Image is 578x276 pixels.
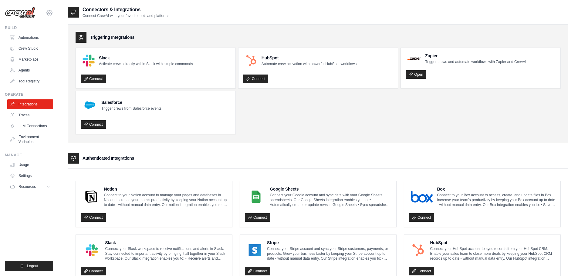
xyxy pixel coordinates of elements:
a: Usage [7,160,53,170]
h4: HubSpot [430,240,556,246]
div: Operate [5,92,53,97]
p: Connect to your Notion account to manage your pages and databases in Notion. Increase your team’s... [104,193,228,207]
a: Settings [7,171,53,181]
a: Connect [81,75,106,83]
a: Environment Variables [7,132,53,147]
a: Connect [409,267,434,275]
h3: Triggering Integrations [90,34,134,40]
p: Connect your HubSpot account to sync records from your HubSpot CRM. Enable your sales team to clo... [430,246,556,261]
p: Connect your Google account and sync data with your Google Sheets spreadsheets. Our Google Sheets... [270,193,391,207]
img: HubSpot Logo [245,55,257,67]
img: Box Logo [411,191,433,203]
a: Connect [409,213,434,222]
img: Salesforce Logo [83,98,97,112]
p: Activate crews directly within Slack with simple commands [99,62,193,66]
img: Slack Logo [83,244,101,256]
h4: Slack [99,55,193,61]
p: Automate crew activation with powerful HubSpot workflows [262,62,357,66]
img: HubSpot Logo [411,244,426,256]
img: Slack Logo [83,55,95,67]
a: Integrations [7,99,53,109]
a: Crew Studio [7,44,53,53]
h2: Connectors & Integrations [83,6,169,13]
a: Connect [81,120,106,129]
button: Resources [7,182,53,191]
a: Marketplace [7,55,53,64]
img: Stripe Logo [247,244,263,256]
img: Google Sheets Logo [247,191,265,203]
h4: Salesforce [101,99,161,105]
h4: HubSpot [262,55,357,61]
h4: Google Sheets [270,186,391,192]
p: Trigger crews from Salesforce events [101,106,161,111]
div: Build [5,25,53,30]
h3: Authenticated Integrations [83,155,134,161]
p: Connect your Slack workspace to receive notifications and alerts in Slack. Stay connected to impo... [105,246,227,261]
p: Connect CrewAI with your favorite tools and platforms [83,13,169,18]
img: Notion Logo [83,191,100,203]
a: Connect [81,213,106,222]
h4: Zapier [425,53,526,59]
h4: Notion [104,186,228,192]
a: Traces [7,110,53,120]
span: Logout [27,264,38,268]
a: Agents [7,65,53,75]
p: Trigger crews and automate workflows with Zapier and CrewAI [425,59,526,64]
a: Connect [245,267,270,275]
a: Open [406,70,426,79]
h4: Box [437,186,556,192]
div: Manage [5,153,53,158]
img: Logo [5,7,35,18]
button: Logout [5,261,53,271]
a: Connect [245,213,270,222]
span: Resources [19,184,36,189]
h4: Slack [105,240,227,246]
a: Connect [243,75,269,83]
p: Connect your Stripe account and sync your Stripe customers, payments, or products. Grow your busi... [267,246,391,261]
p: Connect to your Box account to access, create, and update files in Box. Increase your team’s prod... [437,193,556,207]
a: Connect [81,267,106,275]
a: Tool Registry [7,76,53,86]
a: LLM Connections [7,121,53,131]
a: Automations [7,33,53,42]
img: Zapier Logo [407,57,421,60]
h4: Stripe [267,240,391,246]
